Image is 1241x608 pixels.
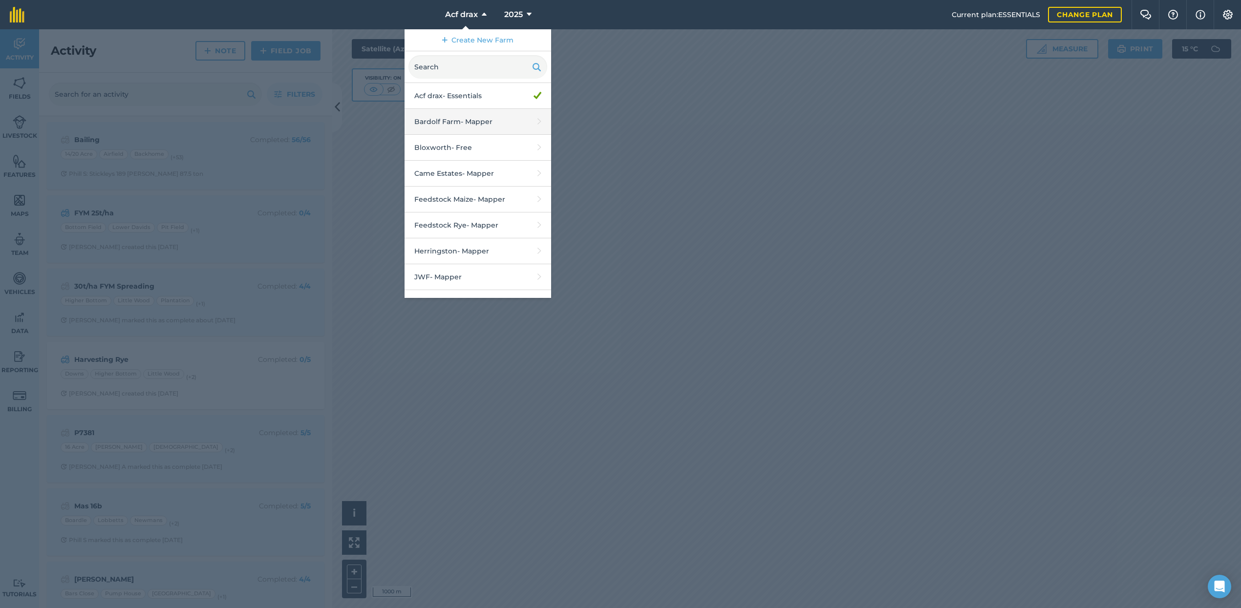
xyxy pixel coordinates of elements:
a: Change plan [1048,7,1122,22]
a: Feedstock Rye- Mapper [405,212,551,238]
span: Current plan : ESSENTIALS [952,9,1040,20]
a: JWF- Mapper [405,264,551,290]
a: [GEOGRAPHIC_DATA]- Mapper [405,290,551,316]
span: Acf drax [445,9,478,21]
img: fieldmargin Logo [10,7,24,22]
a: Herringston- Mapper [405,238,551,264]
span: 2025 [504,9,523,21]
img: A cog icon [1222,10,1234,20]
a: Bloxworth- Free [405,135,551,161]
a: Feedstock Maize- Mapper [405,187,551,212]
a: Bardolf Farm- Mapper [405,109,551,135]
div: Open Intercom Messenger [1208,575,1231,598]
a: Acf drax- Essentials [405,83,551,109]
img: A question mark icon [1167,10,1179,20]
img: svg+xml;base64,PHN2ZyB4bWxucz0iaHR0cDovL3d3dy53My5vcmcvMjAwMC9zdmciIHdpZHRoPSIxOSIgaGVpZ2h0PSIyNC... [532,61,541,73]
img: Two speech bubbles overlapping with the left bubble in the forefront [1140,10,1152,20]
a: Came Estates- Mapper [405,161,551,187]
input: Search [408,55,547,79]
a: Create New Farm [405,29,551,51]
img: svg+xml;base64,PHN2ZyB4bWxucz0iaHR0cDovL3d3dy53My5vcmcvMjAwMC9zdmciIHdpZHRoPSIxNyIgaGVpZ2h0PSIxNy... [1196,9,1205,21]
